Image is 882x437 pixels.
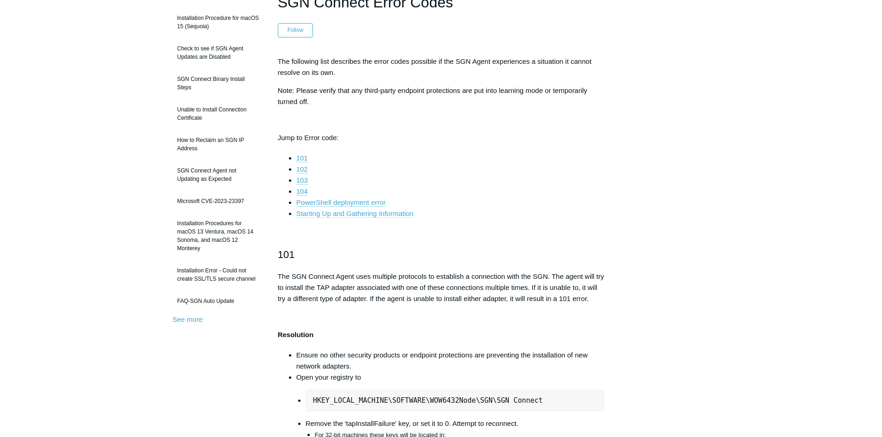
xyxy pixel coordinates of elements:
[278,56,605,78] p: The following list describes the error codes possible if the SGN Agent experiences a situation it...
[173,315,203,323] a: See more
[173,70,264,96] a: SGN Connect Binary Install Steps
[306,390,605,411] pre: HKEY_LOCAL_MACHINE\SOFTWARE\WOW6432Node\SGN\SGN Connect
[296,209,413,218] a: Starting Up and Gathering Information
[296,187,308,196] a: 104
[296,198,386,207] a: PowerShell deployment error
[296,176,308,185] a: 103
[173,131,264,157] a: How to Reclaim an SGN IP Address
[173,292,264,310] a: FAQ-SGN Auto Update
[278,85,605,107] p: Note: Please verify that any third-party endpoint protections are put into learning mode or tempo...
[173,40,264,66] a: Check to see if SGN Agent Updates are Disabled
[278,246,605,263] h2: 101
[278,132,605,143] p: Jump to Error code:
[296,165,308,173] a: 102
[173,192,264,210] a: Microsoft CVE-2023-23397
[278,23,313,37] button: Follow Article
[173,162,264,188] a: SGN Connect Agent not Updating as Expected
[173,262,264,288] a: Installation Error - Could not create SSL/TLS secure channel
[278,271,605,304] p: The SGN Connect Agent uses multiple protocols to establish a connection with the SGN. The agent w...
[173,215,264,257] a: Installation Procedures for macOS 13 Ventura, macOS 14 Sonoma, and macOS 12 Monterey
[296,350,605,372] li: Ensure no other security products or endpoint protections are preventing the installation of new ...
[296,154,308,162] a: 101
[173,9,264,35] a: Installation Procedure for macOS 15 (Sequoia)
[173,101,264,127] a: Unable to Install Connection Certificate
[278,331,314,339] strong: Resolution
